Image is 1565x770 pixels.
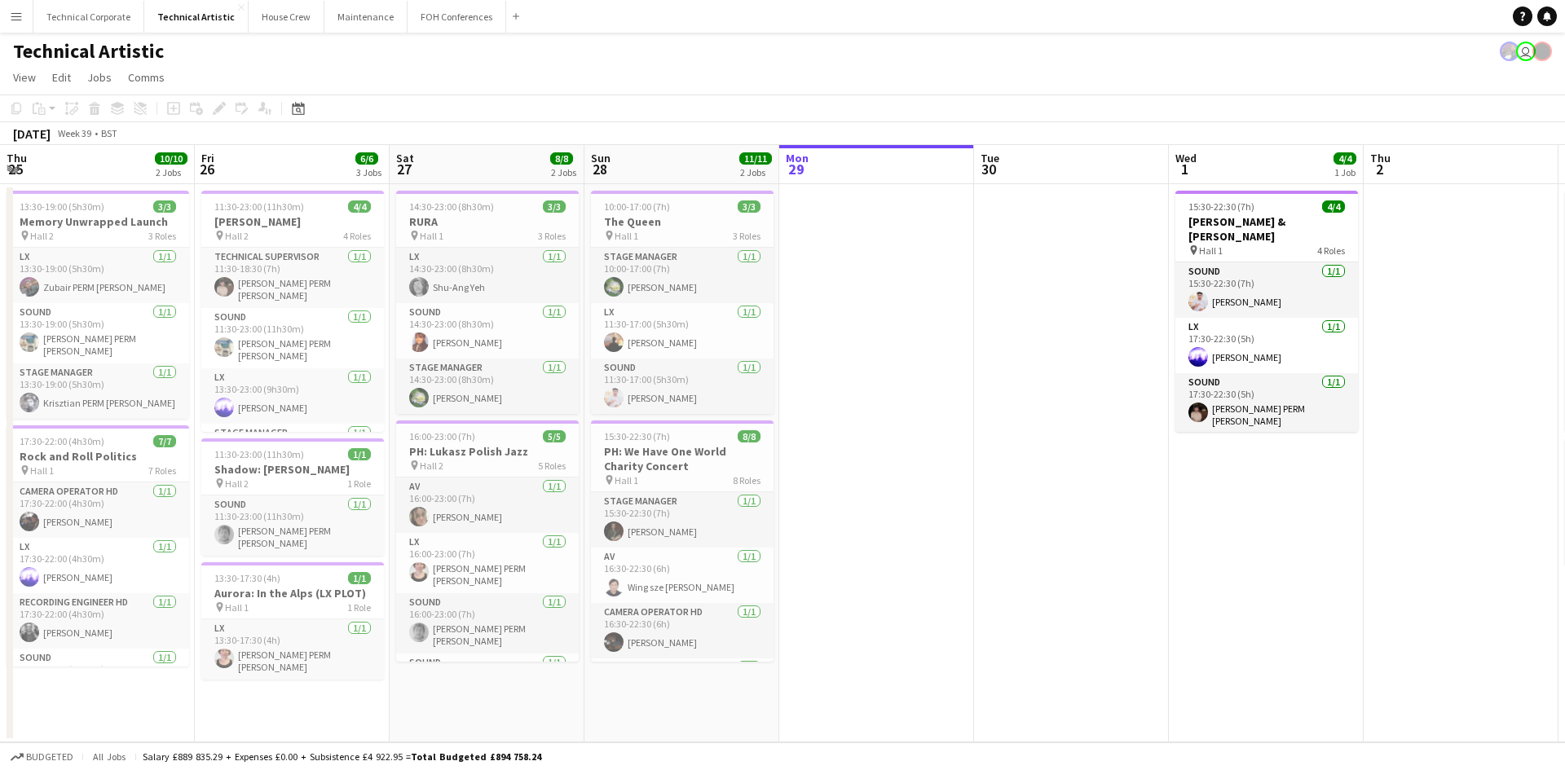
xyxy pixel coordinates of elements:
[615,230,638,242] span: Hall 1
[201,248,384,308] app-card-role: Technical Supervisor1/111:30-18:30 (7h)[PERSON_NAME] PERM [PERSON_NAME]
[7,303,189,363] app-card-role: Sound1/113:30-19:00 (5h30m)[PERSON_NAME] PERM [PERSON_NAME]
[201,619,384,680] app-card-role: LX1/113:30-17:30 (4h)[PERSON_NAME] PERM [PERSON_NAME]
[121,67,171,88] a: Comms
[396,151,414,165] span: Sat
[396,533,579,593] app-card-role: LX1/116:00-23:00 (7h)[PERSON_NAME] PERM [PERSON_NAME]
[148,464,176,477] span: 7 Roles
[20,200,104,213] span: 13:30-19:00 (5h30m)
[591,603,774,658] app-card-role: Camera Operator HD1/116:30-22:30 (6h)[PERSON_NAME]
[225,601,249,614] span: Hall 1
[396,191,579,414] app-job-card: 14:30-23:00 (8h30m)3/3RURA Hall 13 RolesLX1/114:30-23:00 (8h30m)Shu-Ang YehSound1/114:30-23:00 (8...
[7,482,189,538] app-card-role: Camera Operator HD1/117:30-22:00 (4h30m)[PERSON_NAME]
[1175,191,1358,432] app-job-card: 15:30-22:30 (7h)4/4[PERSON_NAME] & [PERSON_NAME] Hall 14 RolesSound1/115:30-22:30 (7h)[PERSON_NAM...
[591,214,774,229] h3: The Queen
[615,474,638,486] span: Hall 1
[201,308,384,368] app-card-role: Sound1/111:30-23:00 (11h30m)[PERSON_NAME] PERM [PERSON_NAME]
[201,151,214,165] span: Fri
[324,1,408,33] button: Maintenance
[551,166,576,178] div: 2 Jobs
[591,658,774,714] app-card-role: LX1/1
[1322,200,1345,213] span: 4/4
[409,430,475,442] span: 16:00-23:00 (7h)
[13,70,36,85] span: View
[1175,373,1358,433] app-card-role: Sound1/117:30-22:30 (5h)[PERSON_NAME] PERM [PERSON_NAME]
[550,152,573,165] span: 8/8
[589,160,611,178] span: 28
[7,538,189,593] app-card-role: LX1/117:30-22:00 (4h30m)[PERSON_NAME]
[591,444,774,473] h3: PH: We Have One World Charity Concert
[348,200,371,213] span: 4/4
[201,562,384,680] app-job-card: 13:30-17:30 (4h)1/1Aurora: In the Alps (LX PLOT) Hall 11 RoleLX1/113:30-17:30 (4h)[PERSON_NAME] P...
[7,67,42,88] a: View
[1334,152,1356,165] span: 4/4
[7,151,27,165] span: Thu
[214,448,304,460] span: 11:30-23:00 (11h30m)
[249,1,324,33] button: House Crew
[738,430,760,442] span: 8/8
[26,751,73,763] span: Budgeted
[30,230,54,242] span: Hall 2
[7,649,189,709] app-card-role: Sound1/117:30-22:00 (4h30m)
[30,464,54,477] span: Hall 1
[7,191,189,419] app-job-card: 13:30-19:00 (5h30m)3/3Memory Unwrapped Launch Hall 23 RolesLX1/113:30-19:00 (5h30m)Zubair PERM [P...
[7,449,189,464] h3: Rock and Roll Politics
[347,601,371,614] span: 1 Role
[396,420,579,662] div: 16:00-23:00 (7h)5/5PH: Lukasz Polish Jazz Hall 25 RolesAV1/116:00-23:00 (7h)[PERSON_NAME]LX1/116:...
[87,70,112,85] span: Jobs
[396,214,579,229] h3: RURA
[740,166,771,178] div: 2 Jobs
[52,70,71,85] span: Edit
[591,303,774,359] app-card-role: LX1/111:30-17:00 (5h30m)[PERSON_NAME]
[1173,160,1197,178] span: 1
[733,474,760,486] span: 8 Roles
[8,748,76,766] button: Budgeted
[1199,244,1223,257] span: Hall 1
[543,200,566,213] span: 3/3
[101,127,117,139] div: BST
[591,420,774,662] div: 15:30-22:30 (7h)8/8PH: We Have One World Charity Concert Hall 18 RolesStage Manager1/115:30-22:30...
[1175,262,1358,318] app-card-role: Sound1/115:30-22:30 (7h)[PERSON_NAME]
[81,67,118,88] a: Jobs
[1175,151,1197,165] span: Wed
[201,438,384,556] div: 11:30-23:00 (11h30m)1/1Shadow: [PERSON_NAME] Hall 21 RoleSound1/111:30-23:00 (11h30m)[PERSON_NAME...
[538,460,566,472] span: 5 Roles
[1317,244,1345,257] span: 4 Roles
[1370,151,1391,165] span: Thu
[143,750,541,763] div: Salary £889 835.29 + Expenses £0.00 + Subsistence £4 922.95 =
[538,230,566,242] span: 3 Roles
[604,430,670,442] span: 15:30-22:30 (7h)
[156,166,187,178] div: 2 Jobs
[153,200,176,213] span: 3/3
[1500,42,1519,61] app-user-avatar: Zubair PERM Dhalla
[214,200,304,213] span: 11:30-23:00 (11h30m)
[201,462,384,477] h3: Shadow: [PERSON_NAME]
[396,593,579,653] app-card-role: Sound1/116:00-23:00 (7h)[PERSON_NAME] PERM [PERSON_NAME]
[13,125,51,142] div: [DATE]
[783,160,809,178] span: 29
[396,444,579,459] h3: PH: Lukasz Polish Jazz
[356,166,381,178] div: 3 Jobs
[1516,42,1536,61] app-user-avatar: Liveforce Admin
[1334,166,1356,178] div: 1 Job
[7,593,189,649] app-card-role: Recording Engineer HD1/117:30-22:00 (4h30m)[PERSON_NAME]
[733,230,760,242] span: 3 Roles
[7,214,189,229] h3: Memory Unwrapped Launch
[199,160,214,178] span: 26
[343,230,371,242] span: 4 Roles
[978,160,999,178] span: 30
[355,152,378,165] span: 6/6
[543,430,566,442] span: 5/5
[420,460,443,472] span: Hall 2
[420,230,443,242] span: Hall 1
[738,200,760,213] span: 3/3
[201,191,384,432] app-job-card: 11:30-23:00 (11h30m)4/4[PERSON_NAME] Hall 24 RolesTechnical Supervisor1/111:30-18:30 (7h)[PERSON_...
[604,200,670,213] span: 10:00-17:00 (7h)
[225,230,249,242] span: Hall 2
[591,548,774,603] app-card-role: AV1/116:30-22:30 (6h)Wing sze [PERSON_NAME]
[786,151,809,165] span: Mon
[90,750,129,763] span: All jobs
